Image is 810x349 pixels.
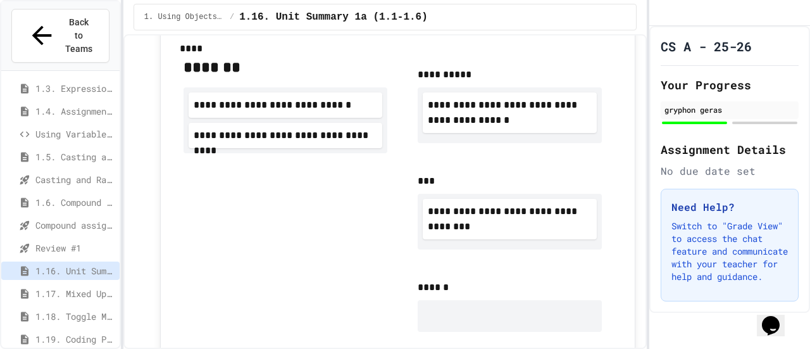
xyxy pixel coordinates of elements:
span: Back to Teams [64,16,94,56]
span: 1.6. Compound Assignment Operators [35,196,115,209]
h2: Assignment Details [661,141,799,158]
h3: Need Help? [671,200,788,215]
div: No due date set [661,163,799,179]
span: 1.5. Casting and Ranges of Values [35,150,115,163]
span: 1.19. Coding Practice 1a (1.1-1.6) [35,333,115,346]
h2: Your Progress [661,76,799,94]
button: Back to Teams [11,9,109,63]
div: gryphon geras [664,104,795,115]
h1: CS A - 25-26 [661,37,752,55]
span: 1. Using Objects and Methods [144,12,225,22]
span: 1.3. Expressions and Output [New] [35,82,115,95]
iframe: chat widget [757,298,797,336]
span: Compound assignment operators - Quiz [35,219,115,232]
span: Review #1 [35,241,115,255]
span: 1.16. Unit Summary 1a (1.1-1.6) [35,264,115,277]
span: Casting and Ranges of variables - Quiz [35,173,115,186]
span: 1.17. Mixed Up Code Practice 1.1-1.6 [35,287,115,300]
span: / [230,12,234,22]
span: Using Variables & Input [35,127,115,141]
span: 1.16. Unit Summary 1a (1.1-1.6) [239,10,428,25]
span: 1.18. Toggle Mixed Up or Write Code Practice 1.1-1.6 [35,310,115,323]
p: Switch to "Grade View" to access the chat feature and communicate with your teacher for help and ... [671,220,788,283]
span: 1.4. Assignment and Input [35,105,115,118]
